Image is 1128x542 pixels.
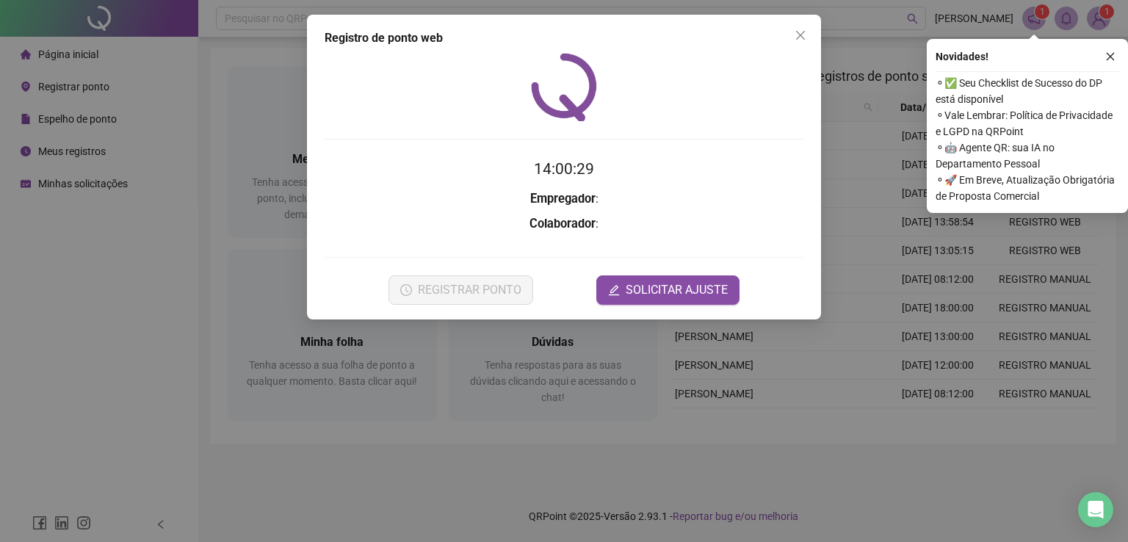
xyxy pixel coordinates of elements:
span: Novidades ! [936,48,988,65]
span: edit [608,284,620,296]
button: Close [789,24,812,47]
h3: : [325,214,803,234]
span: close [795,29,806,41]
strong: Empregador [530,192,596,206]
time: 14:00:29 [534,160,594,178]
div: Registro de ponto web [325,29,803,47]
span: ⚬ 🤖 Agente QR: sua IA no Departamento Pessoal [936,140,1119,172]
span: ⚬ ✅ Seu Checklist de Sucesso do DP está disponível [936,75,1119,107]
span: ⚬ 🚀 Em Breve, Atualização Obrigatória de Proposta Comercial [936,172,1119,204]
h3: : [325,189,803,209]
img: QRPoint [531,53,597,121]
button: editSOLICITAR AJUSTE [596,275,740,305]
span: SOLICITAR AJUSTE [626,281,728,299]
span: close [1105,51,1116,62]
strong: Colaborador [529,217,596,231]
div: Open Intercom Messenger [1078,492,1113,527]
button: REGISTRAR PONTO [388,275,533,305]
span: ⚬ Vale Lembrar: Política de Privacidade e LGPD na QRPoint [936,107,1119,140]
